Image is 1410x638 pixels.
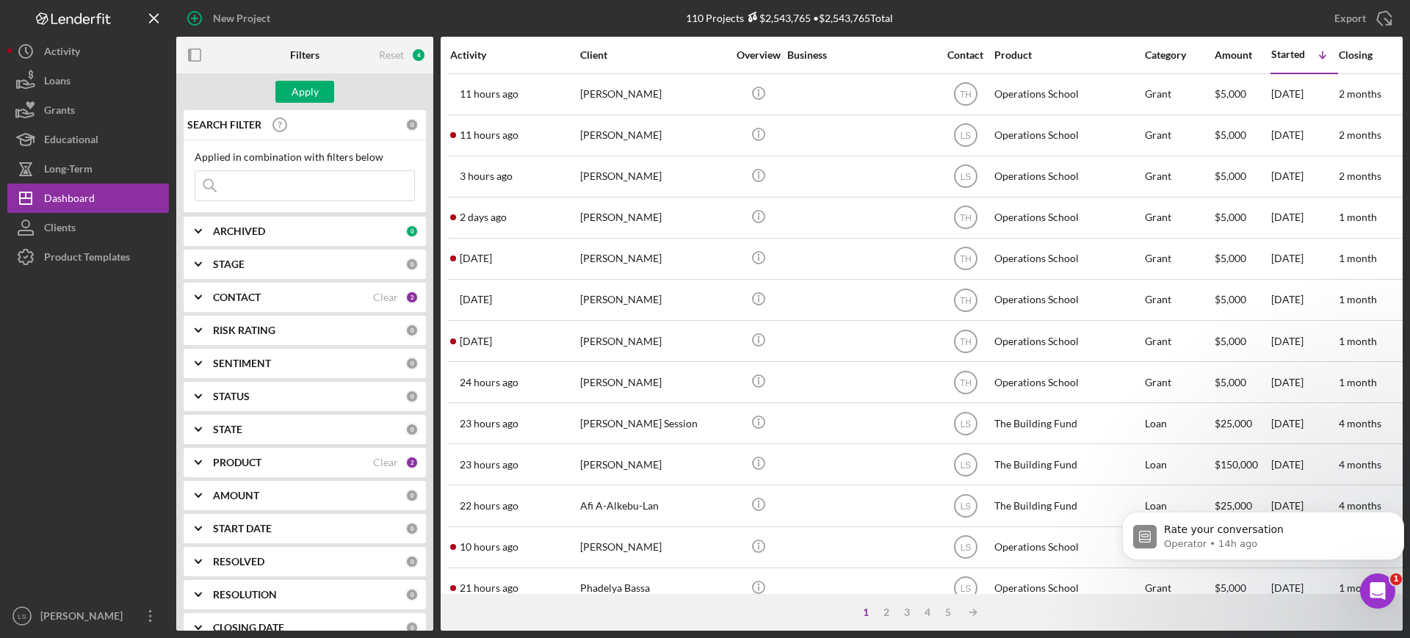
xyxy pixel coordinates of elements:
[994,363,1141,402] div: Operations School
[960,418,971,429] text: LS
[1271,116,1337,155] div: [DATE]
[213,325,275,336] b: RISK RATING
[1339,458,1381,471] time: 4 months
[960,460,971,470] text: LS
[938,606,958,618] div: 5
[1360,573,1395,609] iframe: Intercom live chat
[7,37,169,66] button: Activity
[450,49,579,61] div: Activity
[994,239,1141,278] div: Operations School
[213,424,242,435] b: STATE
[292,81,319,103] div: Apply
[960,295,972,305] text: TH
[213,589,277,601] b: RESOLUTION
[1145,239,1213,278] div: Grant
[37,601,132,634] div: [PERSON_NAME]
[405,390,419,403] div: 0
[460,253,492,264] time: 2025-10-07 14:23
[1116,481,1410,598] iframe: Intercom notifications message
[1215,376,1246,388] span: $5,000
[7,95,169,125] button: Grants
[213,622,284,634] b: CLOSING DATE
[1339,335,1377,347] time: 1 month
[213,225,265,237] b: ARCHIVED
[1271,363,1337,402] div: [DATE]
[405,357,419,370] div: 0
[1320,4,1403,33] button: Export
[960,377,972,388] text: TH
[1215,87,1246,100] span: $5,000
[405,555,419,568] div: 0
[917,606,938,618] div: 4
[213,291,261,303] b: CONTACT
[994,75,1141,114] div: Operations School
[1390,573,1402,585] span: 1
[994,322,1141,360] div: Operations School
[460,500,518,512] time: 2025-10-07 16:11
[1271,280,1337,319] div: [DATE]
[1215,128,1246,141] span: $5,000
[994,198,1141,237] div: Operations School
[1145,75,1213,114] div: Grant
[460,88,518,100] time: 2025-10-08 03:43
[876,606,897,618] div: 2
[7,242,169,272] button: Product Templates
[580,280,727,319] div: [PERSON_NAME]
[1339,252,1377,264] time: 1 month
[213,523,272,534] b: START DATE
[1145,445,1213,484] div: Loan
[994,280,1141,319] div: Operations School
[7,125,169,154] button: Educational
[405,258,419,271] div: 0
[44,95,75,128] div: Grants
[580,157,727,196] div: [PERSON_NAME]
[1215,49,1270,61] div: Amount
[176,4,285,33] button: New Project
[787,49,934,61] div: Business
[960,501,971,512] text: LS
[44,213,76,246] div: Clients
[1271,198,1337,237] div: [DATE]
[405,456,419,469] div: 2
[960,336,972,347] text: TH
[960,172,971,182] text: LS
[275,81,334,103] button: Apply
[1339,211,1377,223] time: 1 month
[1271,404,1337,443] div: [DATE]
[460,459,518,471] time: 2025-10-07 15:56
[994,445,1141,484] div: The Building Fund
[960,90,972,100] text: TH
[580,322,727,360] div: [PERSON_NAME]
[460,129,518,141] time: 2025-10-08 03:54
[1215,417,1252,429] span: $25,000
[960,543,971,553] text: LS
[290,49,319,61] b: Filters
[373,291,398,303] div: Clear
[460,170,513,182] time: 2025-10-08 11:37
[405,621,419,634] div: 0
[1271,445,1337,484] div: [DATE]
[44,37,80,70] div: Activity
[1215,335,1246,347] span: $5,000
[1145,404,1213,443] div: Loan
[7,154,169,184] button: Long-Term
[213,4,270,33] div: New Project
[195,151,415,163] div: Applied in combination with filters below
[213,457,261,468] b: PRODUCT
[1215,252,1246,264] span: $5,000
[44,242,130,275] div: Product Templates
[1334,4,1366,33] div: Export
[460,582,518,594] time: 2025-10-07 17:24
[580,404,727,443] div: [PERSON_NAME] Session
[405,522,419,535] div: 0
[938,49,993,61] div: Contact
[213,258,245,270] b: STAGE
[405,324,419,337] div: 0
[1339,87,1381,100] time: 2 months
[580,239,727,278] div: [PERSON_NAME]
[960,254,972,264] text: TH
